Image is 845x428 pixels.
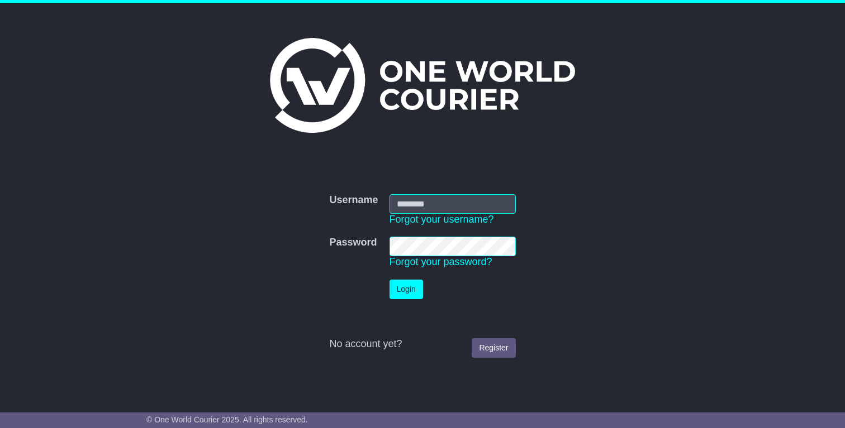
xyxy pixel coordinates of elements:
div: No account yet? [329,338,515,350]
a: Forgot your username? [390,214,494,225]
label: Username [329,194,378,206]
span: © One World Courier 2025. All rights reserved. [146,415,308,424]
a: Register [472,338,515,358]
button: Login [390,280,423,299]
img: One World [270,38,575,133]
label: Password [329,237,377,249]
a: Forgot your password? [390,256,492,267]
